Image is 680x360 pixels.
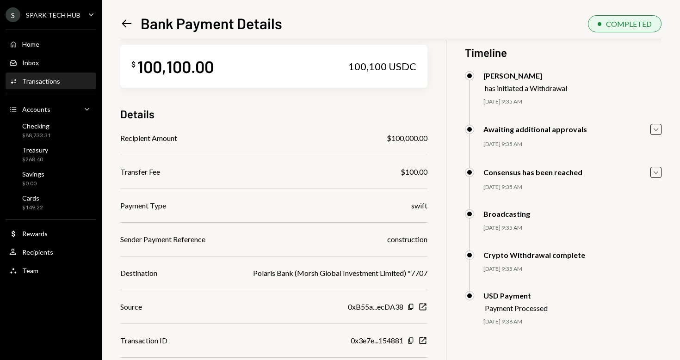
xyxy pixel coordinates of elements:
div: $100.00 [401,166,427,177]
div: Payment Processed [485,304,548,312]
div: $100,000.00 [387,133,427,144]
div: 0xB55a...ecDA38 [348,301,403,312]
div: Consensus has been reached [483,168,582,177]
div: [DATE] 9:35 AM [483,183,661,191]
div: Inbox [22,59,39,67]
a: Cards$149.22 [6,191,96,214]
div: Recipients [22,248,53,256]
div: Transactions [22,77,60,85]
a: Treasury$268.40 [6,143,96,165]
div: Crypto Withdrawal complete [483,250,585,259]
a: Accounts [6,101,96,117]
div: Savings [22,170,44,178]
a: Transactions [6,73,96,89]
div: Transaction ID [120,335,167,346]
div: swift [411,200,427,211]
div: Awaiting additional approvals [483,125,587,134]
a: Checking$88,733.31 [6,119,96,141]
div: [PERSON_NAME] [483,71,567,80]
div: Transfer Fee [120,166,160,177]
div: Polaris Bank (Morsh Global Investment Limited) *7707 [253,268,427,279]
div: [DATE] 9:35 AM [483,265,661,273]
div: Destination [120,268,157,279]
div: Recipient Amount [120,133,177,144]
div: [DATE] 9:35 AM [483,224,661,232]
div: [DATE] 9:38 AM [483,318,661,326]
a: Home [6,36,96,52]
h3: Details [120,106,155,122]
div: 100,100 USDC [348,60,416,73]
div: Cards [22,194,43,202]
div: construction [387,234,427,245]
div: COMPLETED [606,19,652,28]
a: Team [6,262,96,279]
div: $0.00 [22,180,44,188]
a: Savings$0.00 [6,167,96,189]
h1: Bank Payment Details [141,14,282,32]
div: Team [22,267,38,275]
a: Recipients [6,244,96,260]
div: $88,733.31 [22,132,51,140]
div: has initiated a Withdrawal [485,84,567,92]
div: Payment Type [120,200,166,211]
div: [DATE] 9:35 AM [483,98,661,106]
div: Home [22,40,39,48]
div: Rewards [22,230,48,238]
div: 0x3e7e...154881 [351,335,403,346]
div: USD Payment [483,291,548,300]
div: Accounts [22,105,50,113]
div: SPARK TECH HUB [26,11,80,19]
div: Sender Payment Reference [120,234,205,245]
div: $ [131,60,136,69]
div: Broadcasting [483,209,530,218]
div: Treasury [22,146,48,154]
div: $268.40 [22,156,48,164]
div: $149.22 [22,204,43,212]
h3: Timeline [465,45,661,60]
div: [DATE] 9:35 AM [483,140,661,148]
a: Inbox [6,54,96,71]
div: 100,100.00 [137,56,214,77]
div: S [6,7,20,22]
div: Source [120,301,142,312]
div: Checking [22,122,51,130]
a: Rewards [6,225,96,242]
